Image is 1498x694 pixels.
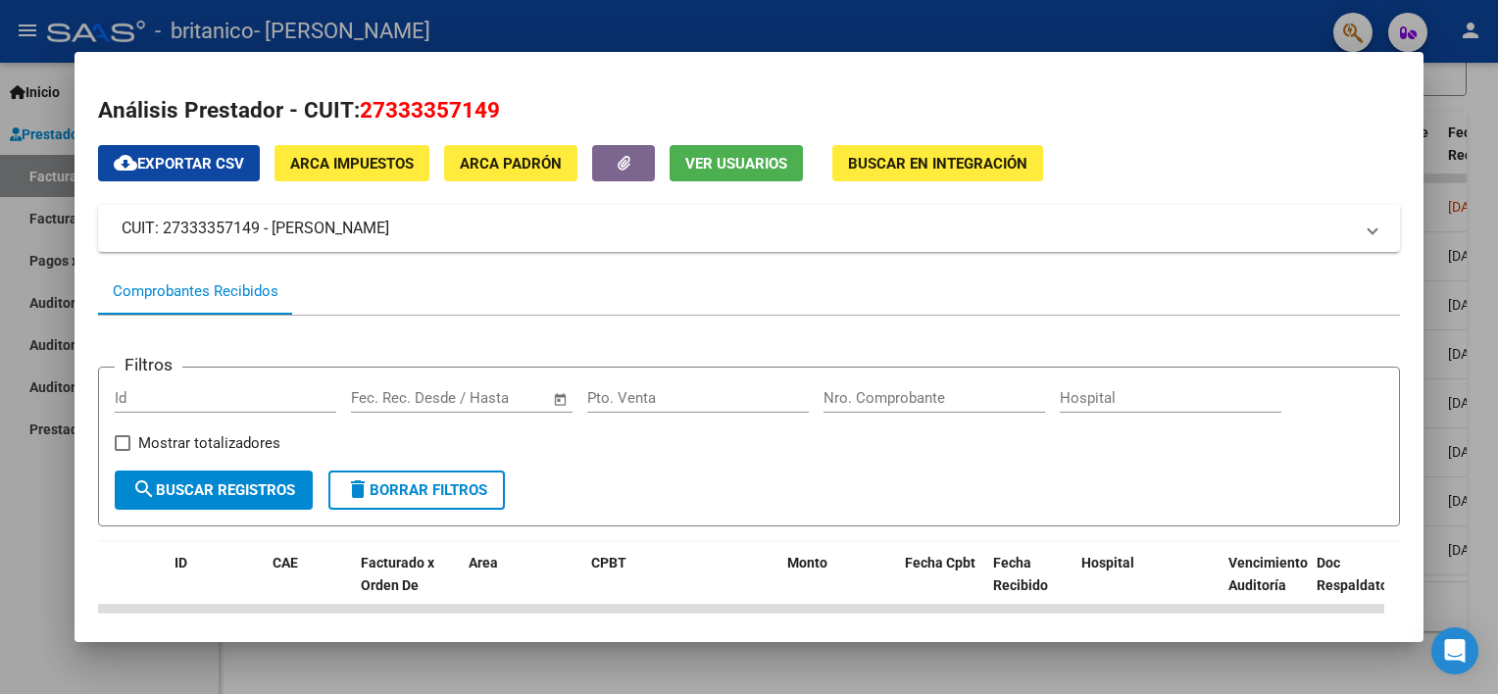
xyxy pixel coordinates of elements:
[848,155,1027,173] span: Buscar en Integración
[167,542,265,628] datatable-header-cell: ID
[115,471,313,510] button: Buscar Registros
[98,145,260,181] button: Exportar CSV
[1221,542,1309,628] datatable-header-cell: Vencimiento Auditoría
[993,555,1048,593] span: Fecha Recibido
[1431,627,1478,674] div: Open Intercom Messenger
[275,145,429,181] button: ARCA Impuestos
[444,145,577,181] button: ARCA Padrón
[1317,555,1405,593] span: Doc Respaldatoria
[985,542,1074,628] datatable-header-cell: Fecha Recibido
[1081,555,1134,570] span: Hospital
[448,389,543,407] input: Fecha fin
[122,217,1352,240] mat-panel-title: CUIT: 27333357149 - [PERSON_NAME]
[360,97,500,123] span: 27333357149
[779,542,897,628] datatable-header-cell: Monto
[138,431,280,455] span: Mostrar totalizadores
[175,555,187,570] span: ID
[1228,555,1308,593] span: Vencimiento Auditoría
[1309,542,1426,628] datatable-header-cell: Doc Respaldatoria
[98,94,1399,127] h2: Análisis Prestador - CUIT:
[265,542,353,628] datatable-header-cell: CAE
[353,542,461,628] datatable-header-cell: Facturado x Orden De
[351,389,430,407] input: Fecha inicio
[897,542,985,628] datatable-header-cell: Fecha Cpbt
[328,471,505,510] button: Borrar Filtros
[98,205,1399,252] mat-expansion-panel-header: CUIT: 27333357149 - [PERSON_NAME]
[670,145,803,181] button: Ver Usuarios
[273,555,298,570] span: CAE
[346,477,370,501] mat-icon: delete
[361,555,434,593] span: Facturado x Orden De
[905,555,975,570] span: Fecha Cpbt
[787,555,827,570] span: Monto
[549,388,572,411] button: Open calendar
[583,542,779,628] datatable-header-cell: CPBT
[832,145,1043,181] button: Buscar en Integración
[346,481,487,499] span: Borrar Filtros
[113,280,278,303] div: Comprobantes Recibidos
[685,155,787,173] span: Ver Usuarios
[591,555,626,570] span: CPBT
[290,155,414,173] span: ARCA Impuestos
[132,477,156,501] mat-icon: search
[469,555,498,570] span: Area
[114,155,244,173] span: Exportar CSV
[1074,542,1221,628] datatable-header-cell: Hospital
[460,155,562,173] span: ARCA Padrón
[115,352,182,377] h3: Filtros
[132,481,295,499] span: Buscar Registros
[114,151,137,174] mat-icon: cloud_download
[461,542,583,628] datatable-header-cell: Area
